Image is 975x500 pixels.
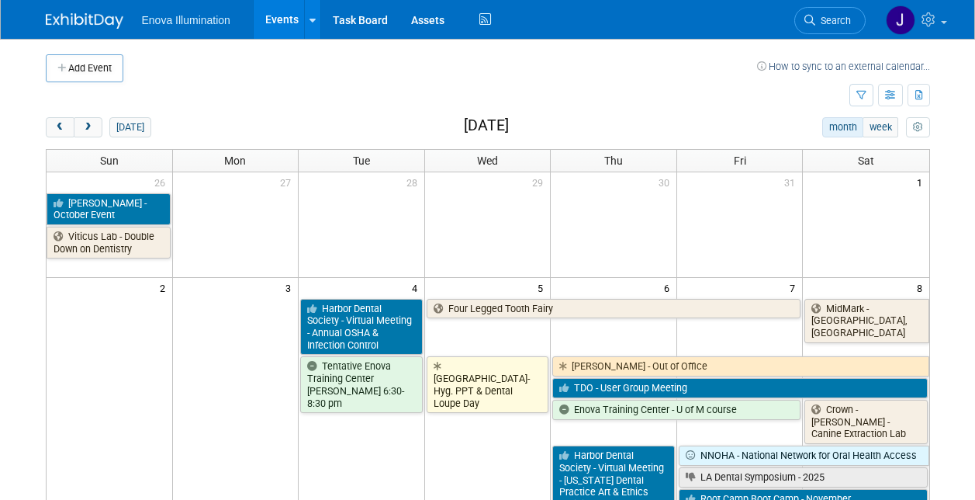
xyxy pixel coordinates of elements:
[804,299,928,343] a: MidMark - [GEOGRAPHIC_DATA], [GEOGRAPHIC_DATA]
[536,278,550,297] span: 5
[679,467,928,488] a: LA Dental Symposium - 2025
[913,123,923,133] i: Personalize Calendar
[427,299,801,319] a: Four Legged Tooth Fairy
[552,378,927,398] a: TDO - User Group Meeting
[804,400,927,444] a: Crown - [PERSON_NAME] - Canine Extraction Lab
[915,172,929,192] span: 1
[734,155,746,167] span: Fri
[531,172,550,192] span: 29
[153,172,172,192] span: 26
[858,155,874,167] span: Sat
[300,356,423,413] a: Tentative Enova Training Center [PERSON_NAME] 6:30-8:30 pm
[46,54,123,82] button: Add Event
[657,172,676,192] span: 30
[74,117,102,137] button: next
[788,278,802,297] span: 7
[46,13,123,29] img: ExhibitDay
[224,155,246,167] span: Mon
[158,278,172,297] span: 2
[410,278,424,297] span: 4
[47,227,171,259] a: Viticus Lab - Double Down on Dentistry
[353,155,370,167] span: Tue
[679,446,929,466] a: NNOHA - National Network for Oral Health Access
[662,278,676,297] span: 6
[915,278,929,297] span: 8
[822,117,863,137] button: month
[886,5,915,35] img: JeffD Dyll
[284,278,298,297] span: 3
[100,155,119,167] span: Sun
[757,61,930,72] a: How to sync to an external calendar...
[464,117,509,134] h2: [DATE]
[906,117,929,137] button: myCustomButton
[300,299,423,356] a: Harbor Dental Society - Virtual Meeting - Annual OSHA & Infection Control
[863,117,898,137] button: week
[427,356,549,413] a: [GEOGRAPHIC_DATA]-Hyg. PPT & Dental Loupe Day
[552,400,800,420] a: Enova Training Center - U of M course
[783,172,802,192] span: 31
[552,356,928,377] a: [PERSON_NAME] - Out of Office
[109,117,150,137] button: [DATE]
[47,193,171,225] a: [PERSON_NAME] - October Event
[278,172,298,192] span: 27
[794,7,866,34] a: Search
[815,15,851,26] span: Search
[477,155,498,167] span: Wed
[46,117,74,137] button: prev
[142,14,230,26] span: Enova Illumination
[604,155,623,167] span: Thu
[405,172,424,192] span: 28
